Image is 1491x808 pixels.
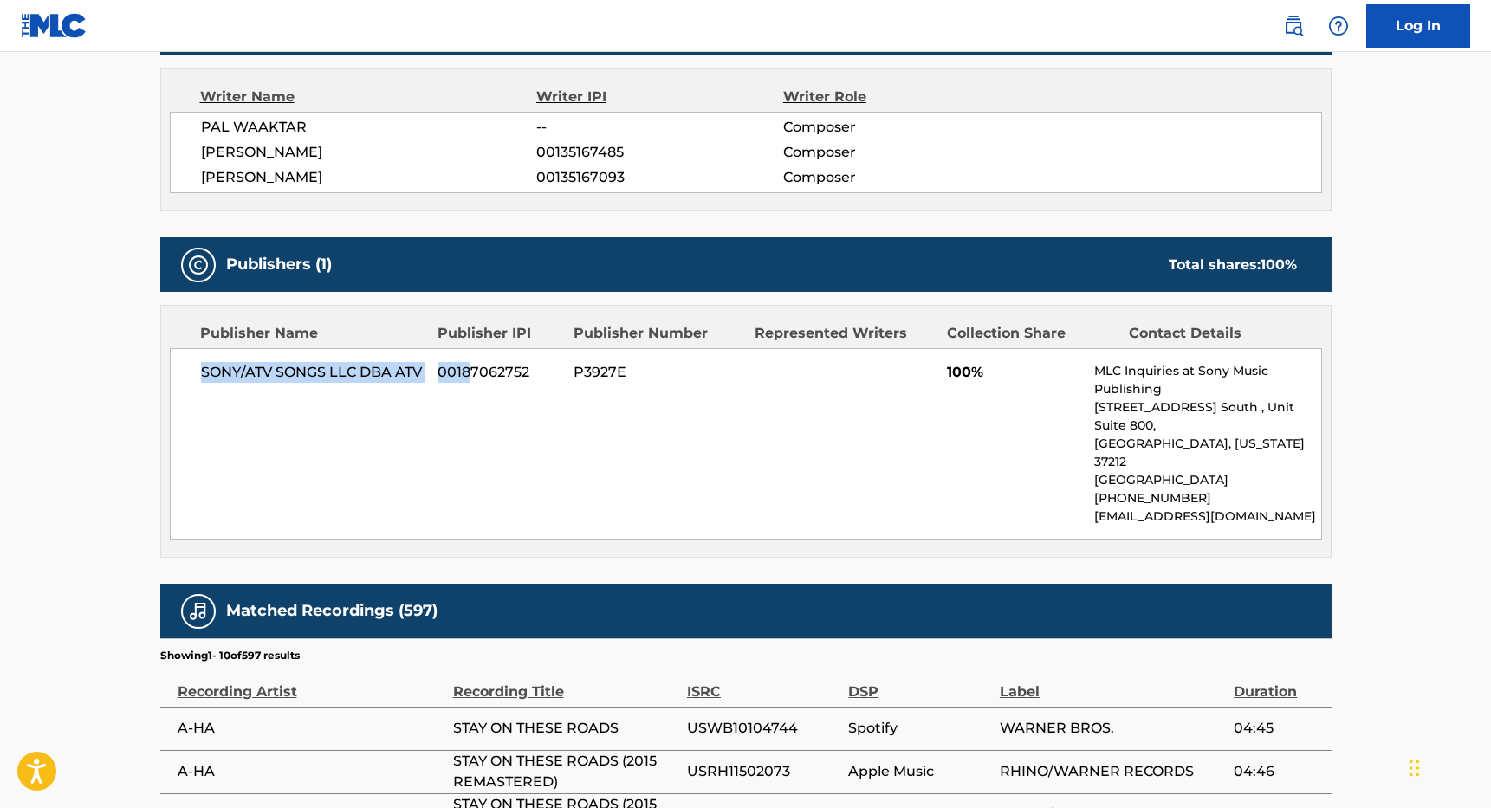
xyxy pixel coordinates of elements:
img: search [1283,16,1304,36]
span: 04:45 [1234,718,1322,739]
span: 00135167093 [536,167,782,188]
div: Recording Title [453,663,678,702]
span: A-HA [178,718,444,739]
div: Help [1321,9,1356,43]
span: SONY/ATV SONGS LLC DBA ATV [201,362,425,383]
div: Writer Name [200,87,537,107]
span: Apple Music [848,761,990,782]
span: RHINO/WARNER RECORDS [1000,761,1225,782]
div: Recording Artist [178,663,444,702]
div: Contact Details [1129,323,1297,344]
img: MLC Logo [21,13,88,38]
span: P3927E [574,362,742,383]
div: Label [1000,663,1225,702]
div: Duration [1234,663,1322,702]
div: Writer Role [783,87,1008,107]
span: USWB10104744 [687,718,840,739]
span: [PERSON_NAME] [201,167,537,188]
h5: Matched Recordings (597) [226,601,438,621]
p: [EMAIL_ADDRESS][DOMAIN_NAME] [1094,507,1320,526]
img: Publishers [188,255,209,275]
p: Showing 1 - 10 of 597 results [160,648,300,663]
div: Collection Share [947,323,1115,344]
span: WARNER BROS. [1000,718,1225,739]
div: Total shares: [1169,255,1297,275]
span: PAL WAAKTAR [201,117,537,138]
div: Publisher Name [200,323,425,344]
div: Publisher Number [574,323,742,344]
span: USRH11502073 [687,761,840,782]
a: Log In [1366,4,1470,48]
p: [GEOGRAPHIC_DATA] [1094,471,1320,489]
span: Spotify [848,718,990,739]
span: A-HA [178,761,444,782]
span: Composer [783,167,1008,188]
p: [STREET_ADDRESS] South , Unit Suite 800, [1094,398,1320,435]
p: MLC Inquiries at Sony Music Publishing [1094,362,1320,398]
div: DSP [848,663,990,702]
span: STAY ON THESE ROADS [453,718,678,739]
div: Publisher IPI [438,323,561,344]
div: ISRC [687,663,840,702]
span: [PERSON_NAME] [201,142,537,163]
div: Drag [1410,742,1420,794]
span: -- [536,117,782,138]
img: help [1328,16,1349,36]
span: 04:46 [1234,761,1322,782]
span: Composer [783,117,1008,138]
span: 100 % [1261,256,1297,273]
p: [GEOGRAPHIC_DATA], [US_STATE] 37212 [1094,435,1320,471]
iframe: Chat Widget [1404,725,1491,808]
h5: Publishers (1) [226,255,332,275]
p: [PHONE_NUMBER] [1094,489,1320,507]
img: Matched Recordings [188,601,209,622]
span: 100% [947,362,1081,383]
span: Composer [783,142,1008,163]
span: 00187062752 [438,362,561,383]
a: Public Search [1276,9,1311,43]
div: Writer IPI [536,87,783,107]
div: Represented Writers [755,323,934,344]
span: STAY ON THESE ROADS (2015 REMASTERED) [453,751,678,792]
span: 00135167485 [536,142,782,163]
